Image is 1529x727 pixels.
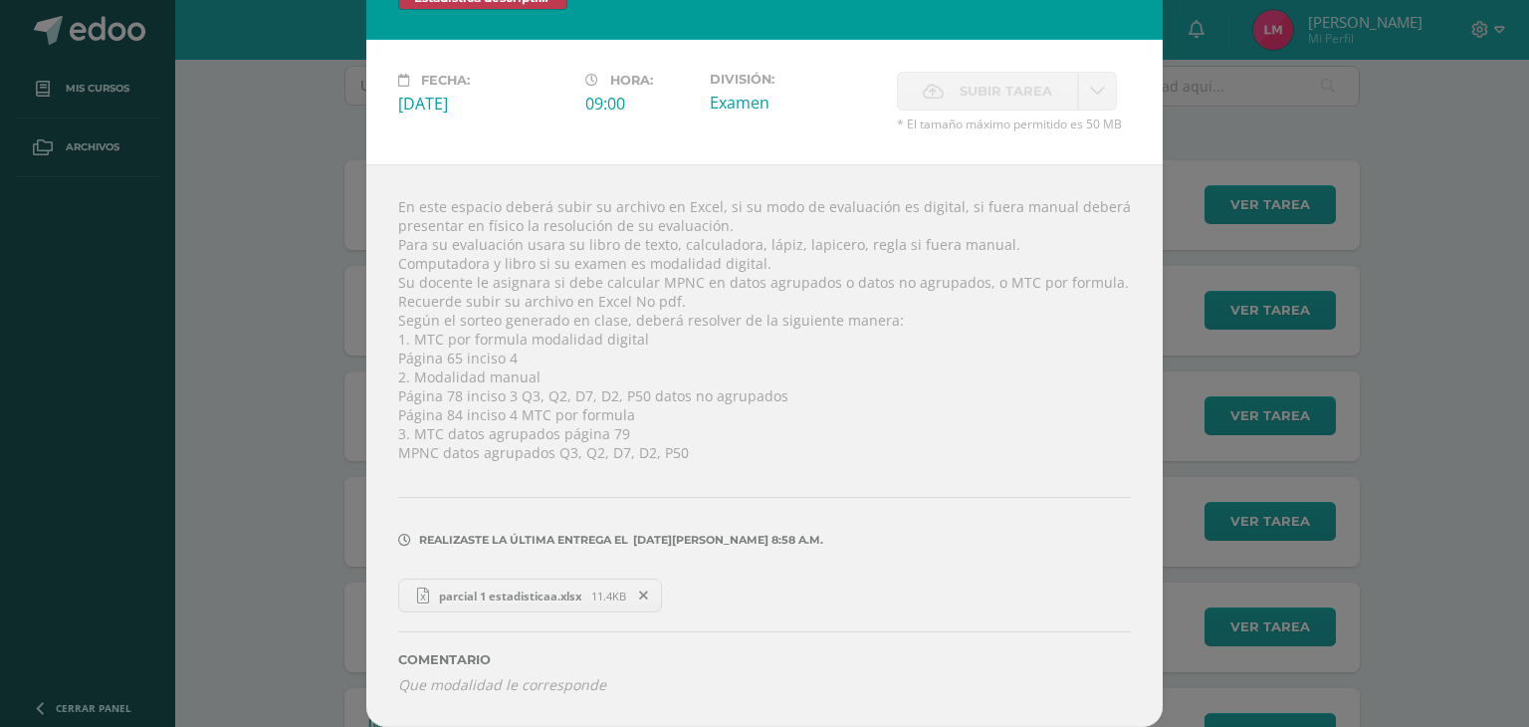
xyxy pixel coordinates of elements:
[429,589,591,604] span: parcial 1 estadisticaa.xlsx
[897,72,1078,111] label: La fecha de entrega ha expirado
[628,540,823,541] span: [DATE][PERSON_NAME] 8:58 a.m.
[960,73,1052,110] span: Subir tarea
[627,585,661,606] span: Remover entrega
[419,533,628,547] span: Realizaste la última entrega el
[421,73,470,88] span: Fecha:
[398,675,606,694] i: Que modalidad le corresponde
[710,72,881,87] label: División:
[897,116,1131,132] span: * El tamaño máximo permitido es 50 MB
[710,92,881,114] div: Examen
[610,73,653,88] span: Hora:
[398,579,662,612] a: parcial 1 estadisticaa.xlsx 11.4KB
[366,164,1163,727] div: En este espacio deberá subir su archivo en Excel, si su modo de evaluación es digital, si fuera m...
[1078,72,1117,111] a: La fecha de entrega ha expirado
[591,589,626,604] span: 11.4KB
[585,93,694,115] div: 09:00
[398,93,569,115] div: [DATE]
[398,652,1131,667] label: Comentario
